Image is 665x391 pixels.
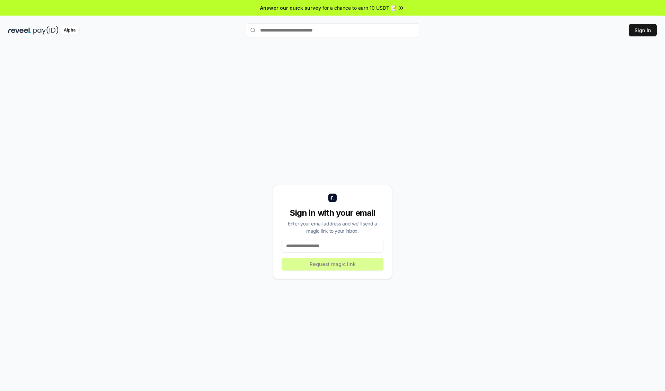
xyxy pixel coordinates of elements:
div: Sign in with your email [282,207,383,219]
span: Answer our quick survey [260,4,321,11]
img: reveel_dark [8,26,32,35]
img: pay_id [33,26,59,35]
span: for a chance to earn 10 USDT 📝 [322,4,397,11]
div: Enter your email address and we’ll send a magic link to your inbox. [282,220,383,234]
img: logo_small [328,194,337,202]
button: Sign In [629,24,657,36]
div: Alpha [60,26,79,35]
